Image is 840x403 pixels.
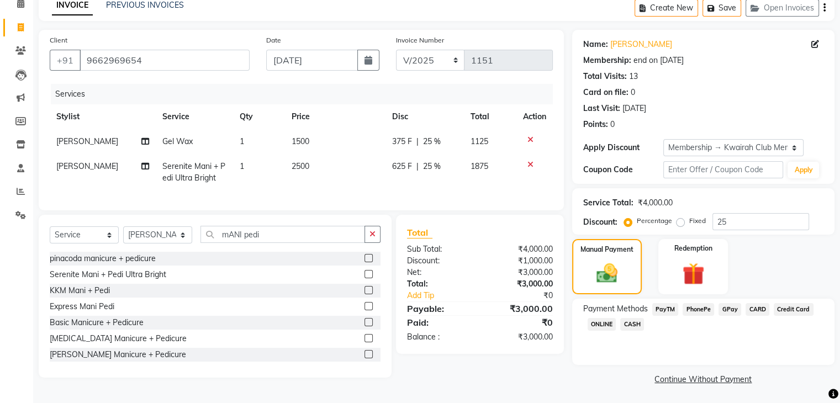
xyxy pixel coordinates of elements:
[480,267,561,278] div: ₹3,000.00
[583,142,663,153] div: Apply Discount
[583,216,617,228] div: Discount:
[583,103,620,114] div: Last Visit:
[399,255,480,267] div: Discount:
[493,290,561,301] div: ₹0
[50,301,114,312] div: Express Mani Pedi
[583,71,627,82] div: Total Visits:
[629,71,638,82] div: 13
[471,161,488,171] span: 1875
[266,35,281,45] label: Date
[471,136,488,146] span: 1125
[162,136,193,146] span: Gel Wax
[50,253,156,264] div: pinacoda manicure + pedicure
[719,303,741,316] span: GPay
[385,104,464,129] th: Disc
[683,303,714,316] span: PhonePe
[292,136,309,146] span: 1500
[633,55,684,66] div: end on [DATE]
[399,331,480,343] div: Balance :
[50,285,110,296] div: KKM Mani + Pedi
[583,197,633,209] div: Service Total:
[392,136,412,147] span: 375 F
[480,331,561,343] div: ₹3,000.00
[416,136,419,147] span: |
[162,161,225,183] span: Serenite Mani + Pedi Ultra Bright
[399,316,480,329] div: Paid:
[480,243,561,255] div: ₹4,000.00
[51,84,561,104] div: Services
[399,290,493,301] a: Add Tip
[56,161,118,171] span: [PERSON_NAME]
[200,226,365,243] input: Search or Scan
[580,245,633,254] label: Manual Payment
[637,216,672,226] label: Percentage
[588,318,616,331] span: ONLINE
[638,197,673,209] div: ₹4,000.00
[156,104,233,129] th: Service
[610,119,615,130] div: 0
[480,278,561,290] div: ₹3,000.00
[583,303,648,315] span: Payment Methods
[631,87,635,98] div: 0
[399,267,480,278] div: Net:
[652,303,679,316] span: PayTM
[674,243,712,253] label: Redemption
[689,216,706,226] label: Fixed
[663,161,784,178] input: Enter Offer / Coupon Code
[480,255,561,267] div: ₹1,000.00
[464,104,516,129] th: Total
[590,261,624,285] img: _cash.svg
[399,278,480,290] div: Total:
[407,227,432,238] span: Total
[622,103,646,114] div: [DATE]
[399,243,480,255] div: Sub Total:
[583,164,663,176] div: Coupon Code
[292,161,309,171] span: 2500
[80,50,250,71] input: Search by Name/Mobile/Email/Code
[50,317,144,328] div: Basic Manicure + Pedicure
[392,161,412,172] span: 625 F
[50,269,166,280] div: Serenite Mani + Pedi Ultra Bright
[423,136,441,147] span: 25 %
[240,136,244,146] span: 1
[50,50,81,71] button: +91
[399,302,480,315] div: Payable:
[620,318,644,331] span: CASH
[285,104,385,129] th: Price
[583,87,628,98] div: Card on file:
[583,119,608,130] div: Points:
[56,136,118,146] span: [PERSON_NAME]
[240,161,244,171] span: 1
[774,303,813,316] span: Credit Card
[50,349,186,360] div: [PERSON_NAME] Manicure + Pedicure
[233,104,285,129] th: Qty
[574,374,832,385] a: Continue Without Payment
[583,39,608,50] div: Name:
[416,161,419,172] span: |
[583,55,631,66] div: Membership:
[610,39,672,50] a: [PERSON_NAME]
[788,162,819,178] button: Apply
[423,161,441,172] span: 25 %
[50,35,67,45] label: Client
[396,35,444,45] label: Invoice Number
[50,104,156,129] th: Stylist
[675,260,711,288] img: _gift.svg
[516,104,553,129] th: Action
[50,333,187,344] div: [MEDICAL_DATA] Manicure + Pedicure
[746,303,769,316] span: CARD
[480,316,561,329] div: ₹0
[480,302,561,315] div: ₹3,000.00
